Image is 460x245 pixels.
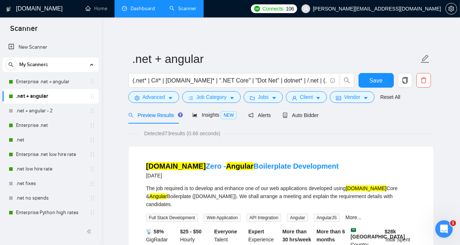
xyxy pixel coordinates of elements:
span: holder [89,166,95,172]
span: caret-down [168,95,173,101]
iframe: Intercom live chat [435,220,453,238]
button: Save [359,73,394,88]
b: $ 28k [385,229,396,234]
span: area-chart [192,112,197,117]
span: 1 [450,220,456,226]
button: folderJobscaret-down [244,91,283,103]
span: Web Application [204,214,241,222]
input: Scanner name... [132,50,419,68]
a: .net + angular - 2 [16,104,85,118]
a: New Scanner [8,40,93,55]
span: Jobs [258,93,269,101]
a: searchScanner [169,5,196,12]
a: Enterprise .net [16,118,85,133]
span: holder [89,93,95,99]
a: Enterprise .net low hire rate [16,147,85,162]
span: holder [89,181,95,186]
button: copy [398,73,412,88]
a: setting [445,6,457,12]
b: Expert [248,229,264,234]
div: [DATE] [146,171,339,180]
span: idcard [336,95,341,101]
span: search [340,77,354,84]
a: More... [345,214,361,220]
span: Client [300,93,313,101]
b: Everyone [214,229,237,234]
span: Advanced [143,93,165,101]
span: Angular [287,214,308,222]
input: Search Freelance Jobs... [133,76,327,85]
a: Reset All [380,93,400,101]
b: [GEOGRAPHIC_DATA] [351,228,405,240]
mark: [DOMAIN_NAME] [346,185,387,191]
span: search [5,62,16,67]
mark: [DOMAIN_NAME] [146,162,206,170]
a: .net [16,133,85,147]
span: holder [89,195,95,201]
a: homeHome [85,5,107,12]
span: holder [89,152,95,157]
span: holder [89,137,95,143]
mark: Angular [149,193,167,199]
span: My Scanners [19,57,48,72]
span: Job Category [196,93,227,101]
span: Preview Results [128,112,181,118]
button: search [5,59,17,71]
span: AngularJS [314,214,340,222]
a: .net fixes [16,176,85,191]
a: .net low hire rate [16,162,85,176]
span: caret-down [272,95,277,101]
a: Enterprise .net + angular [16,75,85,89]
span: Vendor [344,93,360,101]
span: 106 [286,5,294,13]
img: logo [6,3,11,15]
button: idcardVendorcaret-down [330,91,374,103]
span: edit [420,54,430,64]
b: 📡 58% [146,229,164,234]
span: delete [417,77,431,84]
button: settingAdvancedcaret-down [128,91,179,103]
span: API Integration [247,214,281,222]
span: user [292,95,297,101]
span: holder [89,108,95,114]
img: 🇸🇦 [351,228,356,233]
button: delete [416,73,431,88]
b: More than 6 months [316,229,345,242]
span: caret-down [229,95,235,101]
span: bars [188,95,193,101]
button: search [340,73,354,88]
span: NEW [221,111,237,119]
span: user [303,6,308,11]
a: Enterprise Python high rates [16,205,85,220]
button: userClientcaret-down [286,91,327,103]
span: Full Stack Development [146,214,198,222]
button: setting [445,3,457,15]
span: robot [283,113,288,118]
a: [DOMAIN_NAME]Zero -AngularBoilerplate Development [146,162,339,170]
b: More than 30 hrs/week [283,229,311,242]
span: holder [89,210,95,216]
span: setting [135,95,140,101]
a: .net + angular [16,89,85,104]
span: Alerts [248,112,271,118]
button: barsJob Categorycaret-down [182,91,241,103]
span: search [128,113,133,118]
a: dashboardDashboard [122,5,155,12]
span: Scanner [4,23,43,39]
span: Save [369,76,383,85]
span: Auto Bidder [283,112,319,118]
span: double-left [87,228,94,235]
span: Connects: [263,5,284,13]
span: notification [248,113,253,118]
li: New Scanner [3,40,99,55]
div: The job required is to develop and enhance one of our web applications developed using Core & Boi... [146,184,416,208]
mark: Angular [226,162,254,170]
a: .net no spends [16,191,85,205]
img: upwork-logo.png [254,6,260,12]
span: info-circle [330,78,335,83]
span: Detected 73 results (0.66 seconds) [139,129,225,137]
b: $25 - $50 [180,229,201,234]
div: Tooltip anchor [177,112,184,118]
span: folder [250,95,255,101]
